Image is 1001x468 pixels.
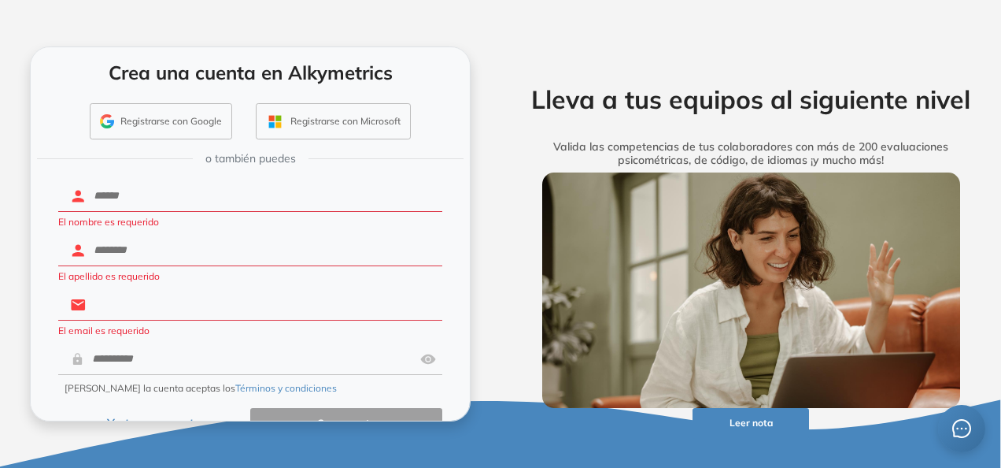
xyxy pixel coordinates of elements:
h4: Crea una cuenta en Alkymetrics [51,61,449,84]
img: OUTLOOK_ICON [266,113,284,131]
img: asd [420,344,436,374]
span: o también puedes [205,150,296,167]
span: [PERSON_NAME] la cuenta aceptas los [65,381,337,396]
button: Leer nota [693,408,809,439]
button: Registrarse con Google [90,103,232,139]
img: img-more-info [542,173,960,408]
button: Crear cuenta [250,408,442,439]
button: Términos y condiciones [235,381,337,396]
span: message [952,419,971,438]
p: El apellido es requerido [58,269,442,284]
button: Registrarse con Microsoft [256,103,411,139]
button: Ya tengo cuenta [58,408,250,439]
h5: Valida las competencias de tus colaboradores con más de 200 evaluaciones psicométricas, de código... [519,140,983,167]
p: El email es requerido [58,324,442,338]
p: El nombre es requerido [58,215,442,229]
img: GMAIL_ICON [100,114,114,128]
h2: Lleva a tus equipos al siguiente nivel [519,84,983,114]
